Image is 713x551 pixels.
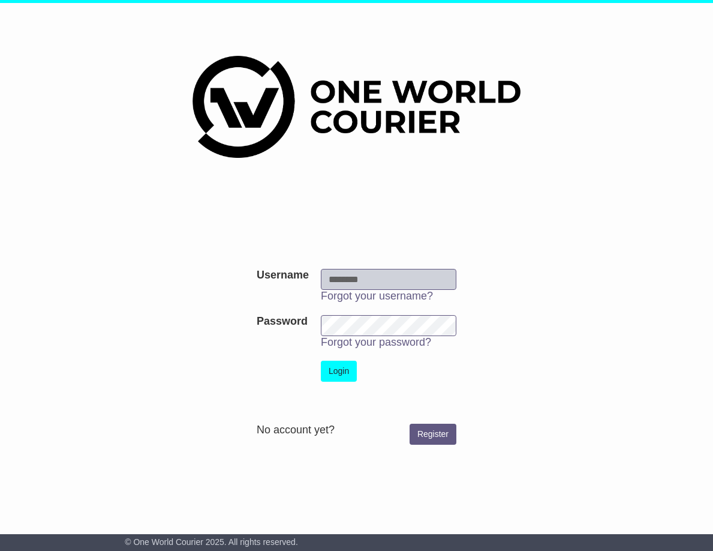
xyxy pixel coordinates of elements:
a: Forgot your password? [321,336,431,348]
a: Forgot your username? [321,290,433,302]
img: One World [192,56,520,158]
a: Register [410,424,456,445]
div: No account yet? [257,424,456,437]
label: Username [257,269,309,282]
span: © One World Courier 2025. All rights reserved. [125,537,298,547]
button: Login [321,361,357,382]
label: Password [257,315,308,328]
